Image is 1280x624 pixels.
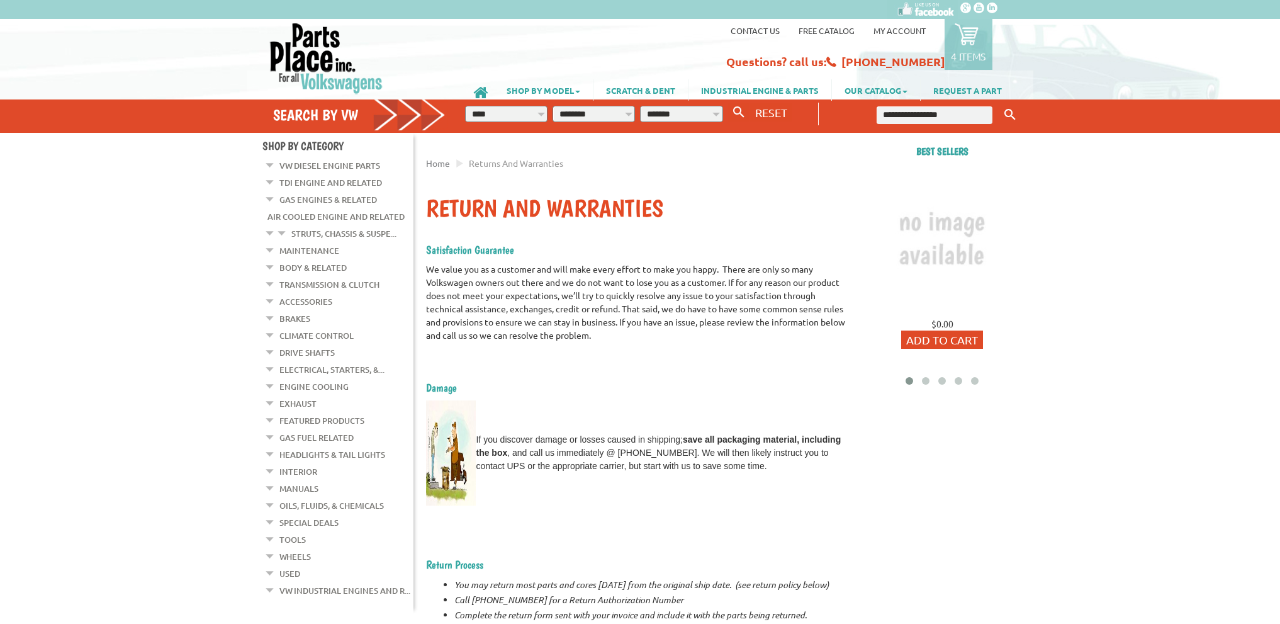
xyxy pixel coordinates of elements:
span: Add to Cart [906,333,978,346]
a: Tools [279,531,306,548]
a: SCRATCH & DENT [593,79,688,101]
a: 4 items [945,19,992,70]
a: TDI Engine and Related [279,174,382,191]
a: Special Deals [279,514,339,531]
a: Electrical, Starters, &... [279,361,385,378]
a: Engine Cooling [279,378,349,395]
a: Oils, Fluids, & Chemicals [279,497,384,514]
a: Gas Engines & Related [279,191,377,208]
button: Keyword Search [1001,105,1019,125]
li: You may return most parts and cores [DATE] from the original ship date. (see return policy below) [454,577,854,593]
button: Add to Cart [901,331,983,349]
li: Complete the return form sent with your invoice and include it with the parts being returned. [454,608,854,623]
span: Returns and Warranties [469,157,563,169]
img: Returns [426,400,476,506]
a: Wheels [279,548,311,565]
a: Drive Shafts [279,344,335,361]
button: Search By VW... [728,103,749,122]
a: Climate Control [279,327,354,344]
a: Contact us [731,25,780,36]
a: SHOP BY MODEL [494,79,593,101]
a: My Account [873,25,926,36]
span: Damage [426,381,457,394]
span: $0.00 [931,318,953,329]
a: Accessories [279,293,332,310]
a: Struts, Chassis & Suspe... [291,225,396,242]
a: Exhaust [279,395,317,412]
a: Used [279,565,300,582]
h2: Best sellers [867,145,1018,157]
h4: Search by VW [273,106,446,124]
span: RESET [755,106,787,119]
div: We value you as a customer and will make every effort to make you happy. There are only so many V... [426,263,854,368]
a: Body & Related [279,259,347,276]
a: INDUSTRIAL ENGINE & PARTS [688,79,831,101]
button: RESET [750,103,792,122]
a: VW Diesel Engine Parts [279,157,380,174]
a: Brakes [279,310,310,327]
td: If you discover damage or losses caused in shipping; , and call us immediately @ [PHONE_NUMBER]. ... [476,400,854,506]
a: OUR CATALOG [832,79,920,101]
a: Maintenance [279,242,339,259]
a: Manuals [279,480,318,497]
a: Interior [279,463,317,480]
a: VW Industrial Engines and R... [279,582,410,599]
a: Gas Fuel Related [279,429,354,446]
p: 4 items [951,50,986,62]
a: Free Catalog [799,25,855,36]
a: Home [426,157,450,169]
h1: Return and Warranties [426,194,854,224]
a: Transmission & Clutch [279,276,379,293]
span: Return Process [426,558,483,571]
a: REQUEST A PART [921,79,1014,101]
a: Air Cooled Engine and Related [267,208,405,225]
a: Headlights & Tail Lights [279,446,385,463]
h4: Shop By Category [262,139,413,152]
img: Parts Place Inc! [269,22,384,94]
li: Call [PHONE_NUMBER] for a Return Authorization Number [454,593,854,608]
a: Featured Products [279,412,364,429]
span: Satisfaction Guarantee [426,243,514,256]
